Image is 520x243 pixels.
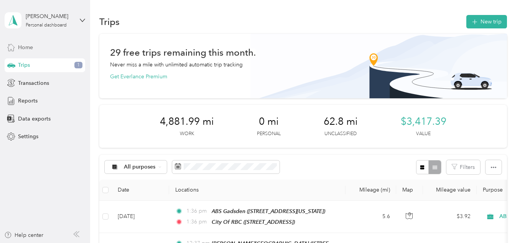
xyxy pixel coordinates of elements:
[423,180,477,201] th: Mileage value
[416,131,431,137] p: Value
[324,131,357,137] p: Unclassified
[26,23,67,28] div: Personal dashboard
[18,43,33,51] span: Home
[477,200,520,243] iframe: Everlance-gr Chat Button Frame
[186,207,208,215] span: 1:36 pm
[110,48,256,56] h1: 29 free trips remaining this month.
[4,231,43,239] button: Help center
[110,61,243,69] p: Never miss a mile with unlimited automatic trip tracking
[212,219,295,225] span: City Of RBC ([STREET_ADDRESS])
[446,160,480,174] button: Filters
[346,180,396,201] th: Mileage (mi)
[401,116,446,128] span: $3,417.39
[18,61,30,69] span: Trips
[324,116,358,128] span: 62.8 mi
[18,132,38,141] span: Settings
[26,12,74,20] div: [PERSON_NAME]
[112,180,169,201] th: Date
[396,180,423,201] th: Map
[259,116,279,128] span: 0 mi
[74,62,82,69] span: 1
[466,15,507,28] button: New trip
[250,34,507,98] img: Banner
[112,201,169,233] td: [DATE]
[169,180,346,201] th: Locations
[18,115,51,123] span: Data exports
[186,218,208,226] span: 1:36 pm
[257,131,281,137] p: Personal
[180,131,194,137] p: Work
[18,97,38,105] span: Reports
[18,79,49,87] span: Transactions
[346,201,396,233] td: 5.6
[124,164,156,170] span: All purposes
[110,73,167,81] button: Get Everlance Premium
[423,201,477,233] td: $3.92
[160,116,214,128] span: 4,881.99 mi
[212,208,325,214] span: ABS Gadsden ([STREET_ADDRESS][US_STATE])
[99,18,120,26] h1: Trips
